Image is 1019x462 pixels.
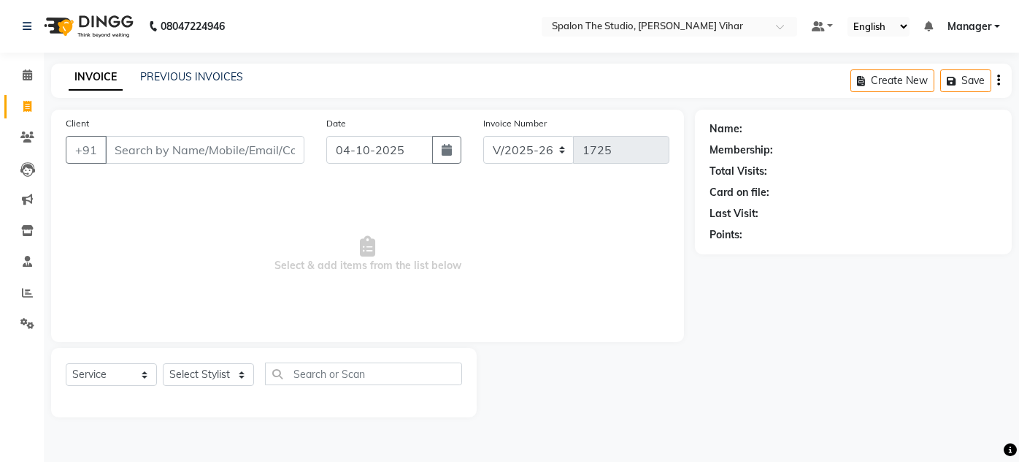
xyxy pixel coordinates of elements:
[105,136,304,164] input: Search by Name/Mobile/Email/Code
[710,185,769,200] div: Card on file:
[66,136,107,164] button: +91
[940,69,991,92] button: Save
[710,206,758,221] div: Last Visit:
[69,64,123,91] a: INVOICE
[710,121,742,137] div: Name:
[710,164,767,179] div: Total Visits:
[710,227,742,243] div: Points:
[161,6,225,47] b: 08047224946
[326,117,346,130] label: Date
[947,19,991,34] span: Manager
[140,70,243,83] a: PREVIOUS INVOICES
[265,363,462,385] input: Search or Scan
[710,143,773,158] div: Membership:
[483,117,547,130] label: Invoice Number
[37,6,137,47] img: logo
[66,117,89,130] label: Client
[66,181,669,327] span: Select & add items from the list below
[958,404,1004,447] iframe: chat widget
[850,69,934,92] button: Create New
